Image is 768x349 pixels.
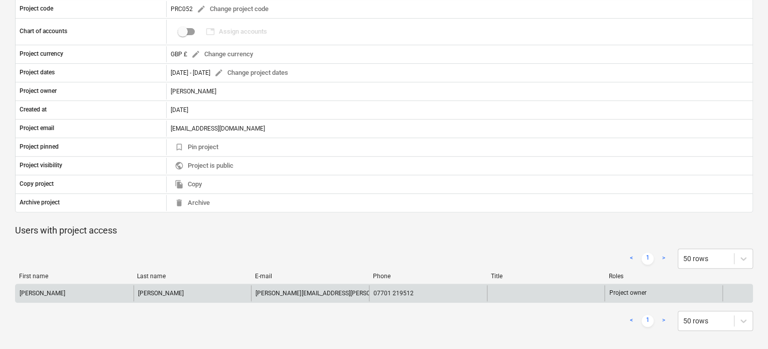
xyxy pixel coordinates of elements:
span: Change currency [191,49,253,60]
iframe: Chat Widget [718,301,768,349]
button: Archive [171,195,214,211]
span: bookmark_border [175,143,184,152]
span: GBP £ [171,50,187,57]
button: Copy [171,177,206,192]
p: Chart of accounts [20,27,67,36]
span: Project is public [175,160,233,172]
span: edit [191,50,200,59]
span: Change project code [197,4,269,15]
span: public [175,161,184,170]
div: [PERSON_NAME][EMAIL_ADDRESS][PERSON_NAME][DOMAIN_NAME] [255,290,441,297]
span: edit [197,5,206,14]
button: Project is public [171,158,237,174]
p: Project code [20,5,53,13]
p: Project pinned [20,143,59,151]
p: Copy project [20,180,54,188]
div: Roles [609,273,719,280]
p: Project dates [20,68,55,77]
div: [DATE] - [DATE] [171,69,210,76]
div: [PERSON_NAME] [138,290,184,297]
button: Change project code [193,2,273,17]
div: Title [491,273,601,280]
a: Previous page [625,315,637,327]
p: Archive project [20,198,60,207]
p: Users with project access [15,224,753,237]
a: Next page [658,253,670,265]
div: Last name [137,273,247,280]
p: Project owner [609,289,646,297]
span: Copy [175,179,202,190]
div: [DATE] [166,102,752,118]
span: Archive [175,197,210,209]
a: Page 1 is your current page [642,315,654,327]
div: 07701 219512 [373,290,414,297]
span: delete [175,198,184,207]
div: [PERSON_NAME] [20,290,65,297]
a: Page 1 is your current page [642,253,654,265]
p: Project visibility [20,161,62,170]
button: Change project dates [210,65,292,81]
p: Created at [20,105,47,114]
div: First name [19,273,129,280]
span: Pin project [175,142,218,153]
span: edit [214,68,223,77]
div: [PERSON_NAME] [166,83,752,99]
a: Next page [658,315,670,327]
p: Project owner [20,87,57,95]
a: Previous page [625,253,637,265]
p: Project email [20,124,54,133]
p: Project currency [20,50,63,58]
div: Phone [373,273,483,280]
span: file_copy [175,180,184,189]
div: E-mail [255,273,365,280]
div: [EMAIL_ADDRESS][DOMAIN_NAME] [166,121,752,137]
div: PRC052 [171,2,273,17]
span: Change project dates [214,67,288,79]
button: Pin project [171,140,222,155]
button: Change currency [187,47,257,62]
